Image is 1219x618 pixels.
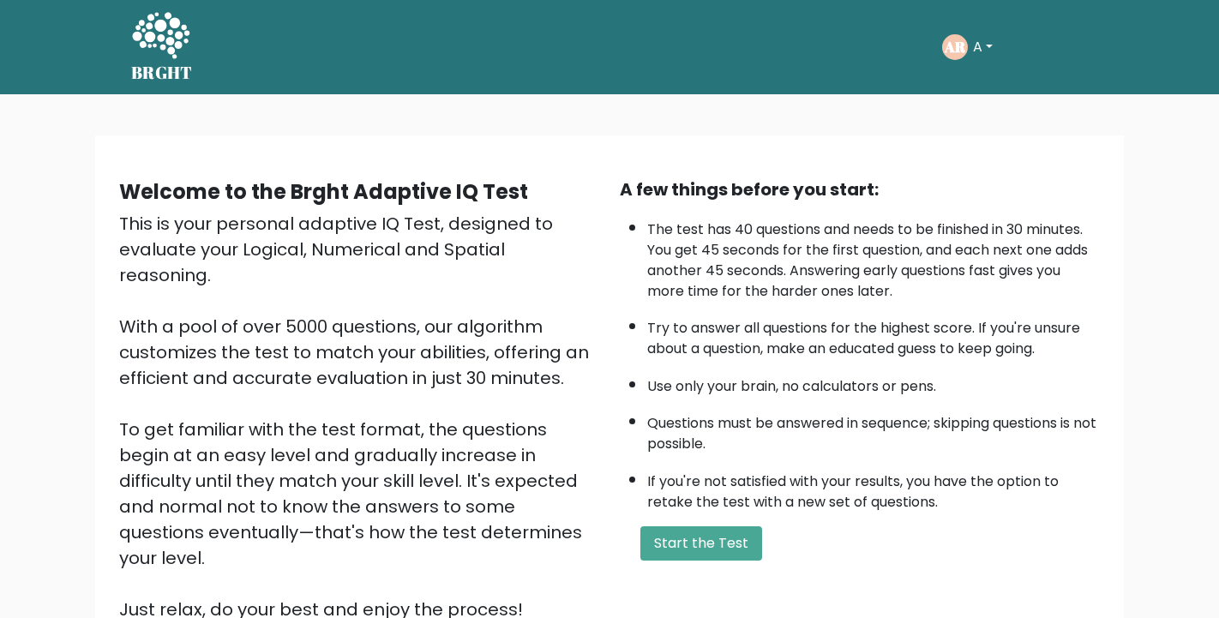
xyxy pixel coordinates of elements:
[647,463,1100,513] li: If you're not satisfied with your results, you have the option to retake the test with a new set ...
[620,177,1100,202] div: A few things before you start:
[131,7,193,87] a: BRGHT
[647,309,1100,359] li: Try to answer all questions for the highest score. If you're unsure about a question, make an edu...
[647,211,1100,302] li: The test has 40 questions and needs to be finished in 30 minutes. You get 45 seconds for the firs...
[944,37,966,57] text: AR
[647,405,1100,454] li: Questions must be answered in sequence; skipping questions is not possible.
[647,368,1100,397] li: Use only your brain, no calculators or pens.
[968,36,998,58] button: A
[640,526,762,561] button: Start the Test
[131,63,193,83] h5: BRGHT
[119,177,528,206] b: Welcome to the Brght Adaptive IQ Test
